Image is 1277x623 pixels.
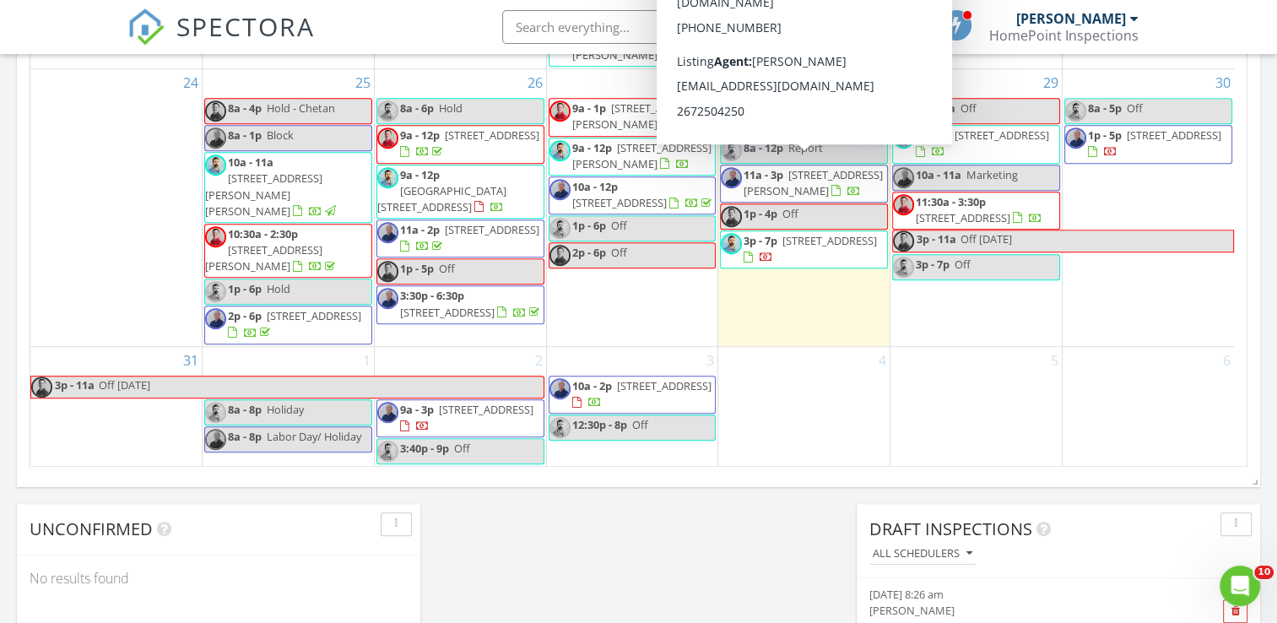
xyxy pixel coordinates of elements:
span: 8a - 6p [400,100,434,116]
span: 1p - 6p [572,218,606,233]
a: 9a - 12p [STREET_ADDRESS] [400,127,539,159]
span: Off [632,417,648,432]
a: 10:30a - 2:30p [STREET_ADDRESS][PERSON_NAME] [204,224,372,279]
a: 9a - 12p [STREET_ADDRESS][PERSON_NAME] [572,140,712,171]
span: 10 [1254,566,1274,579]
a: 10a - 12p [STREET_ADDRESS] [572,179,715,210]
span: 12:30p - 8p [572,417,627,432]
div: [PERSON_NAME] [869,603,1184,619]
a: 10a - 12p [STREET_ADDRESS] [549,176,717,214]
span: 8a - 11a [916,100,955,116]
a: 9a - 12p [STREET_ADDRESS] [376,125,544,163]
span: 9a - 2p [916,127,950,143]
img: tom_2.jpg [377,167,398,188]
span: Marketing [966,167,1018,182]
span: 11a - 3p [744,167,783,182]
span: SPECTORA [176,8,315,44]
a: Go to August 28, 2025 [868,69,890,96]
img: profile_pic_1.png [549,245,571,266]
span: Labor Day/ Holiday [267,429,361,444]
a: 11a - 3p [STREET_ADDRESS][PERSON_NAME] [744,167,883,198]
td: Go to August 31, 2025 [30,346,203,466]
div: HomePoint Inspections [989,27,1139,44]
span: 1p - 6p [228,281,262,296]
span: Off [439,261,455,276]
a: 10a - 2p [STREET_ADDRESS] [549,376,717,414]
img: profile_pic_1.png [893,194,914,215]
a: 3:30p - 6:30p [STREET_ADDRESS] [400,288,543,319]
a: 10a - 11a [STREET_ADDRESS][PERSON_NAME][PERSON_NAME] [204,152,372,223]
span: [STREET_ADDRESS][PERSON_NAME] [572,140,712,171]
img: new_head_shot_2.jpg [721,167,742,188]
span: 2p - 6p [228,308,262,323]
a: 9a - 1p [STREET_ADDRESS][PERSON_NAME] [572,100,706,132]
span: 11a - 2p [400,222,440,237]
a: Go to September 5, 2025 [1047,347,1062,374]
a: Go to September 1, 2025 [360,347,374,374]
span: 1p - 5p [400,261,434,276]
span: [STREET_ADDRESS] [445,222,539,237]
img: profile_pic_1.png [721,206,742,227]
img: profile_pic_1.png [377,127,398,149]
img: tom_2.jpg [1065,100,1086,122]
td: Go to September 2, 2025 [374,346,546,466]
div: [DATE] 8:26 am [869,587,1184,603]
td: Go to August 25, 2025 [203,69,375,347]
span: 10:30a - 2:30p [228,226,298,241]
a: 1p - 5p [STREET_ADDRESS] [1064,125,1232,163]
a: 2p - 6p [STREET_ADDRESS] [204,306,372,344]
td: Go to August 26, 2025 [374,69,546,347]
a: 9a - 3p [STREET_ADDRESS] [376,399,544,437]
span: 2p - 6p [572,245,606,260]
span: [STREET_ADDRESS] [400,305,495,320]
img: tom_2.jpg [721,233,742,254]
span: 3p - 7p [916,257,950,272]
img: new_head_shot_2.jpg [377,288,398,309]
img: new_head_shot_2.jpg [549,378,571,399]
span: Off [611,218,627,233]
span: 10a - 12p [572,179,618,194]
a: Go to September 2, 2025 [532,347,546,374]
a: 9a - 2p [STREET_ADDRESS] [916,127,1049,159]
td: Go to September 1, 2025 [203,346,375,466]
span: [STREET_ADDRESS] [782,233,877,248]
iframe: Intercom live chat [1220,566,1260,606]
a: Go to August 24, 2025 [180,69,202,96]
span: 8a - 8p [228,429,262,444]
span: Off [782,206,798,221]
a: 10:30a - 2:30p [STREET_ADDRESS][PERSON_NAME] [205,226,338,274]
img: new_head_shot_2.jpg [205,429,226,450]
span: [STREET_ADDRESS][PERSON_NAME] [572,100,706,132]
a: Go to September 3, 2025 [703,347,717,374]
span: 8a - 5p [1088,100,1122,116]
span: [STREET_ADDRESS][PERSON_NAME] [744,167,883,198]
a: Go to August 31, 2025 [180,347,202,374]
td: Go to August 27, 2025 [546,69,718,347]
a: 9a - 1p [STREET_ADDRESS][PERSON_NAME] [549,98,717,136]
img: tom_2.jpg [377,441,398,462]
a: 9a - 12p [GEOGRAPHIC_DATA][STREET_ADDRESS] [376,165,544,219]
span: [GEOGRAPHIC_DATA][STREET_ADDRESS] [377,183,506,214]
span: [STREET_ADDRESS][PERSON_NAME] [205,242,322,274]
span: [STREET_ADDRESS] [1127,127,1221,143]
span: 10a - 2p [572,378,612,393]
img: new_head_shot_2.jpg [893,167,914,188]
img: profile_pic_1.png [31,377,52,398]
img: new_head_shot_2.jpg [377,402,398,423]
img: tom_2.jpg [205,281,226,302]
img: tom_2.jpg [549,218,571,239]
img: new_head_shot_2.jpg [205,127,226,149]
span: [STREET_ADDRESS][PERSON_NAME] [744,100,883,132]
a: 3:30p - 6:30p [STREET_ADDRESS] [376,285,544,323]
span: 8a - 12p [744,100,783,116]
td: Go to August 24, 2025 [30,69,203,347]
img: tom_2.jpg [721,140,742,161]
td: Go to September 5, 2025 [890,346,1063,466]
td: Go to August 28, 2025 [718,69,890,347]
a: 8a - 12p [STREET_ADDRESS][PERSON_NAME] [744,100,883,132]
span: 10a - 11a [916,167,961,182]
a: Go to August 26, 2025 [524,69,546,96]
a: 9a - 2p [STREET_ADDRESS] [892,125,1060,163]
img: profile_pic_1.png [377,261,398,282]
a: Go to September 4, 2025 [875,347,890,374]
